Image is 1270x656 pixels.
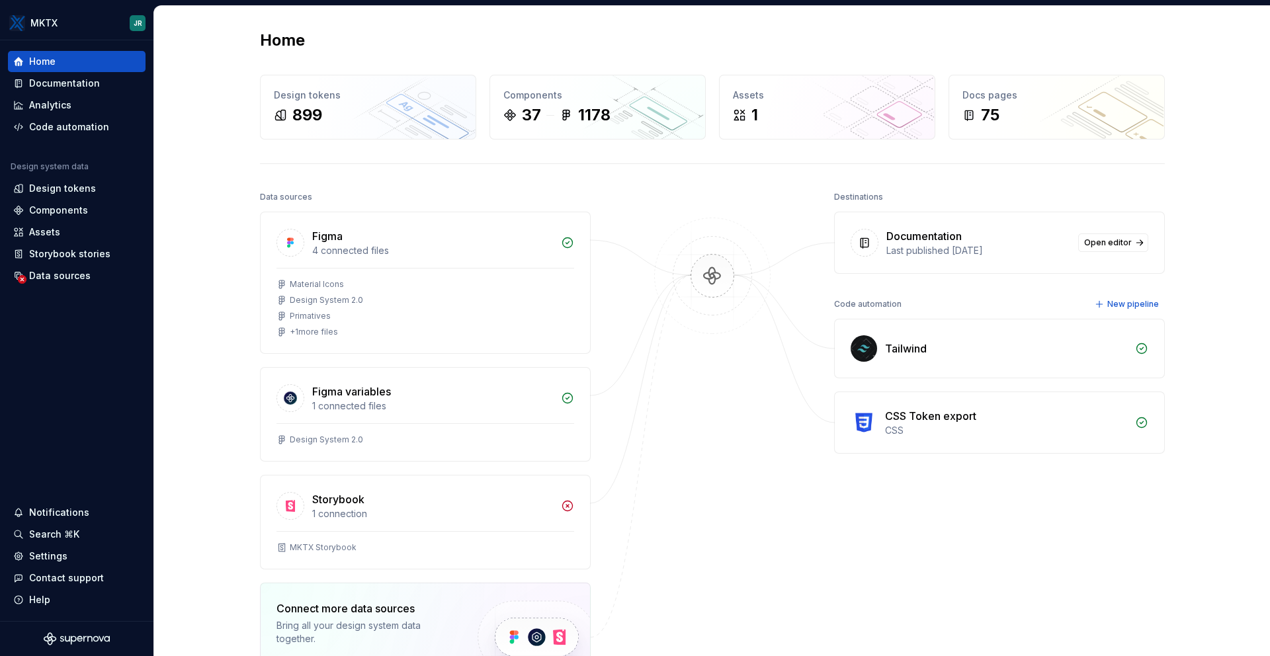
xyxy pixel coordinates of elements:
div: CSS [885,424,1127,437]
div: Home [29,55,56,68]
div: Notifications [29,506,89,519]
button: Help [8,589,146,610]
a: Assets1 [719,75,935,140]
div: 899 [292,104,322,126]
div: Data sources [29,269,91,282]
div: Settings [29,550,67,563]
div: Analytics [29,99,71,112]
div: 37 [522,104,541,126]
div: Connect more data sources [276,600,455,616]
h2: Home [260,30,305,51]
a: Assets [8,222,146,243]
a: Storybook stories [8,243,146,265]
button: Notifications [8,502,146,523]
span: New pipeline [1107,299,1159,309]
div: Storybook [312,491,364,507]
a: Design tokens [8,178,146,199]
div: Help [29,593,50,606]
div: Design tokens [274,89,462,102]
div: Docs pages [962,89,1151,102]
div: 1 connected files [312,399,553,413]
div: Assets [29,225,60,239]
img: 6599c211-2218-4379-aa47-474b768e6477.png [9,15,25,31]
div: 1 [751,104,758,126]
div: Design System 2.0 [290,295,363,306]
a: Documentation [8,73,146,94]
a: Data sources [8,265,146,286]
div: Last published [DATE] [886,244,1070,257]
a: Design tokens899 [260,75,476,140]
div: 75 [981,104,999,126]
div: MKTX Storybook [290,542,357,553]
div: Code automation [834,295,902,313]
a: Storybook1 connectionMKTX Storybook [260,475,591,569]
div: Design tokens [29,182,96,195]
div: JR [134,18,142,28]
div: MKTX [30,17,58,30]
div: Documentation [886,228,962,244]
a: Home [8,51,146,72]
div: Material Icons [290,279,344,290]
button: Search ⌘K [8,524,146,545]
a: Figma4 connected filesMaterial IconsDesign System 2.0Primatives+1more files [260,212,591,354]
div: + 1 more files [290,327,338,337]
div: Tailwind [885,341,927,356]
button: New pipeline [1091,295,1165,313]
a: Settings [8,546,146,567]
div: Code automation [29,120,109,134]
div: Documentation [29,77,100,90]
div: 1178 [578,104,611,126]
a: Code automation [8,116,146,138]
div: Components [503,89,692,102]
div: Components [29,204,88,217]
a: Analytics [8,95,146,116]
div: Data sources [260,188,312,206]
a: Components [8,200,146,221]
div: Search ⌘K [29,528,79,541]
div: Design System 2.0 [290,434,363,445]
button: MKTXJR [3,9,151,37]
svg: Supernova Logo [44,632,110,645]
div: Destinations [834,188,883,206]
div: CSS Token export [885,408,976,424]
div: 1 connection [312,507,553,520]
div: Bring all your design system data together. [276,619,455,645]
a: Figma variables1 connected filesDesign System 2.0 [260,367,591,462]
div: Figma [312,228,343,244]
a: Open editor [1078,233,1148,252]
div: Figma variables [312,384,391,399]
button: Contact support [8,567,146,589]
div: 4 connected files [312,244,553,257]
div: Storybook stories [29,247,110,261]
div: Design system data [11,161,89,172]
div: Assets [733,89,921,102]
a: Docs pages75 [949,75,1165,140]
div: Contact support [29,571,104,585]
a: Components371178 [489,75,706,140]
div: Primatives [290,311,331,321]
span: Open editor [1084,237,1132,248]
